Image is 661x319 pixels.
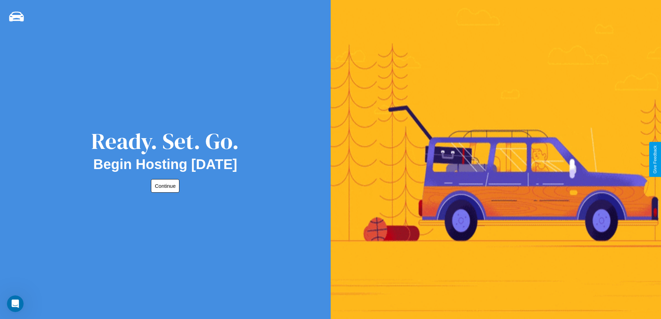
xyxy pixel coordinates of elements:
button: Continue [151,179,179,193]
div: Ready. Set. Go. [91,126,239,157]
div: Give Feedback [653,145,658,174]
iframe: Intercom live chat [7,295,24,312]
h2: Begin Hosting [DATE] [93,157,237,172]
